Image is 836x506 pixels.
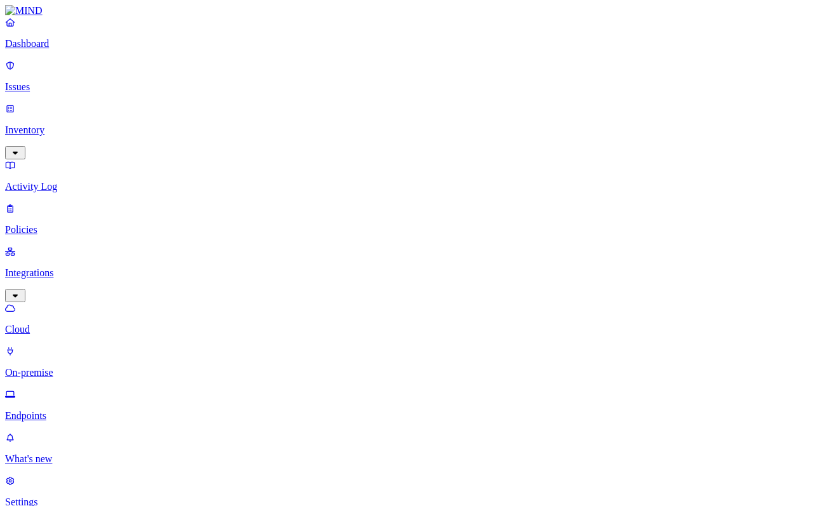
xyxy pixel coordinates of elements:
[5,5,831,17] a: MIND
[5,345,831,378] a: On-premise
[5,246,831,300] a: Integrations
[5,5,43,17] img: MIND
[5,367,831,378] p: On-premise
[5,17,831,50] a: Dashboard
[5,432,831,465] a: What's new
[5,224,831,236] p: Policies
[5,124,831,136] p: Inventory
[5,38,831,50] p: Dashboard
[5,103,831,157] a: Inventory
[5,453,831,465] p: What's new
[5,324,831,335] p: Cloud
[5,181,831,192] p: Activity Log
[5,81,831,93] p: Issues
[5,60,831,93] a: Issues
[5,267,831,279] p: Integrations
[5,389,831,422] a: Endpoints
[5,203,831,236] a: Policies
[5,302,831,335] a: Cloud
[5,410,831,422] p: Endpoints
[5,159,831,192] a: Activity Log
